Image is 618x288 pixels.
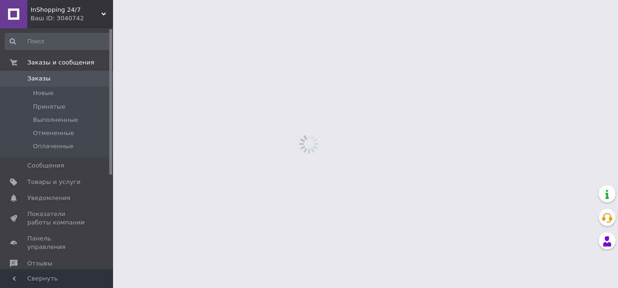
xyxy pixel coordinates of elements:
[27,58,94,67] span: Заказы и сообщения
[27,259,52,268] span: Отзывы
[27,210,87,227] span: Показатели работы компании
[33,89,54,97] span: Новые
[27,161,64,170] span: Сообщения
[27,178,81,186] span: Товары и услуги
[31,6,101,14] span: InShopping 24/7
[5,33,111,50] input: Поиск
[31,14,113,23] div: Ваш ID: 3040742
[33,103,65,111] span: Принятые
[33,142,73,151] span: Оплаченные
[27,74,50,83] span: Заказы
[33,116,78,124] span: Выполненные
[27,194,70,202] span: Уведомления
[27,234,87,251] span: Панель управления
[33,129,74,137] span: Отмененные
